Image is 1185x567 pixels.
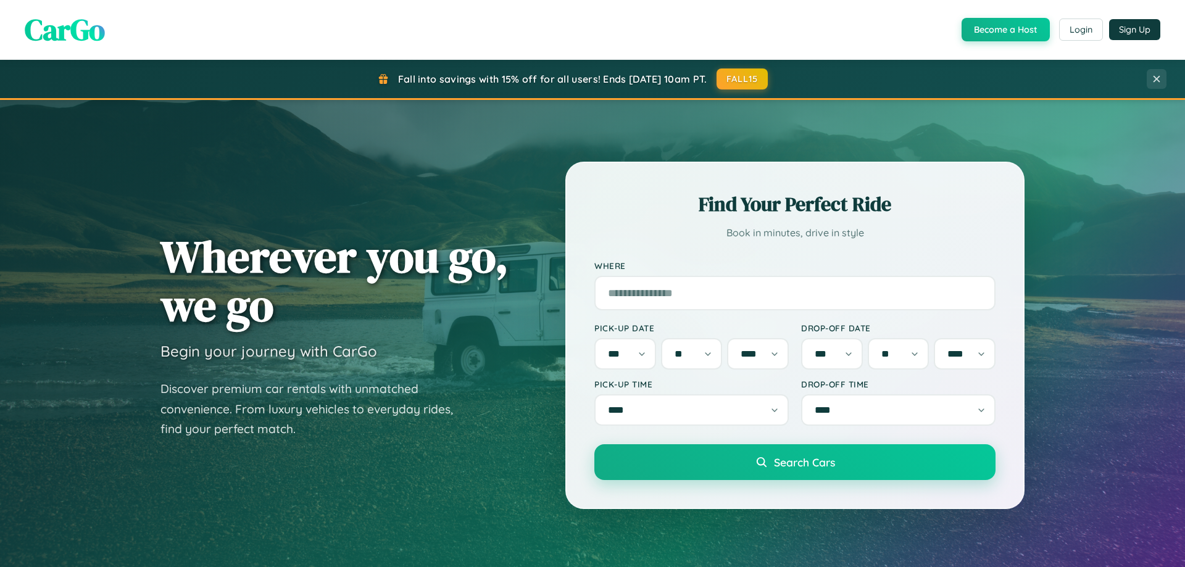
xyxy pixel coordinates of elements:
h3: Begin your journey with CarGo [160,342,377,360]
span: Fall into savings with 15% off for all users! Ends [DATE] 10am PT. [398,73,707,85]
span: CarGo [25,9,105,50]
label: Where [594,260,996,271]
label: Drop-off Date [801,323,996,333]
button: Sign Up [1109,19,1160,40]
h2: Find Your Perfect Ride [594,191,996,218]
button: Login [1059,19,1103,41]
button: Become a Host [962,18,1050,41]
span: Search Cars [774,455,835,469]
button: Search Cars [594,444,996,480]
button: FALL15 [717,68,768,89]
p: Discover premium car rentals with unmatched convenience. From luxury vehicles to everyday rides, ... [160,379,469,439]
label: Pick-up Time [594,379,789,389]
p: Book in minutes, drive in style [594,224,996,242]
h1: Wherever you go, we go [160,232,509,329]
label: Drop-off Time [801,379,996,389]
label: Pick-up Date [594,323,789,333]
